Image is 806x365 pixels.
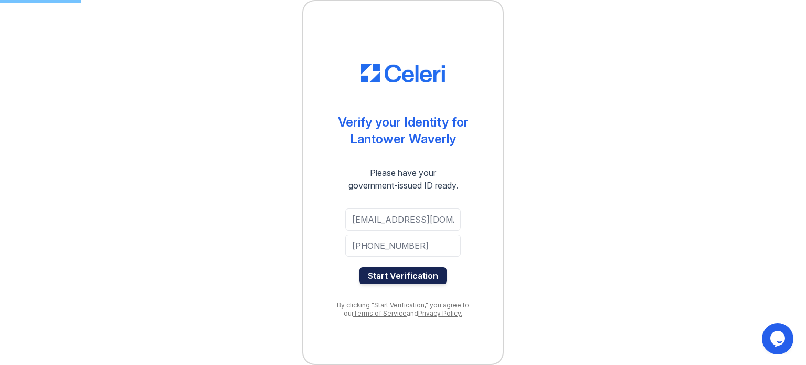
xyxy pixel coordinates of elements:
[353,309,407,317] a: Terms of Service
[762,323,796,354] iframe: chat widget
[345,208,461,231] input: Email
[359,267,447,284] button: Start Verification
[345,235,461,257] input: Phone
[418,309,462,317] a: Privacy Policy.
[338,114,469,148] div: Verify your Identity for Lantower Waverly
[330,166,477,192] div: Please have your government-issued ID ready.
[361,64,445,83] img: CE_Logo_Blue-a8612792a0a2168367f1c8372b55b34899dd931a85d93a1a3d3e32e68fde9ad4.png
[324,301,482,318] div: By clicking "Start Verification," you agree to our and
